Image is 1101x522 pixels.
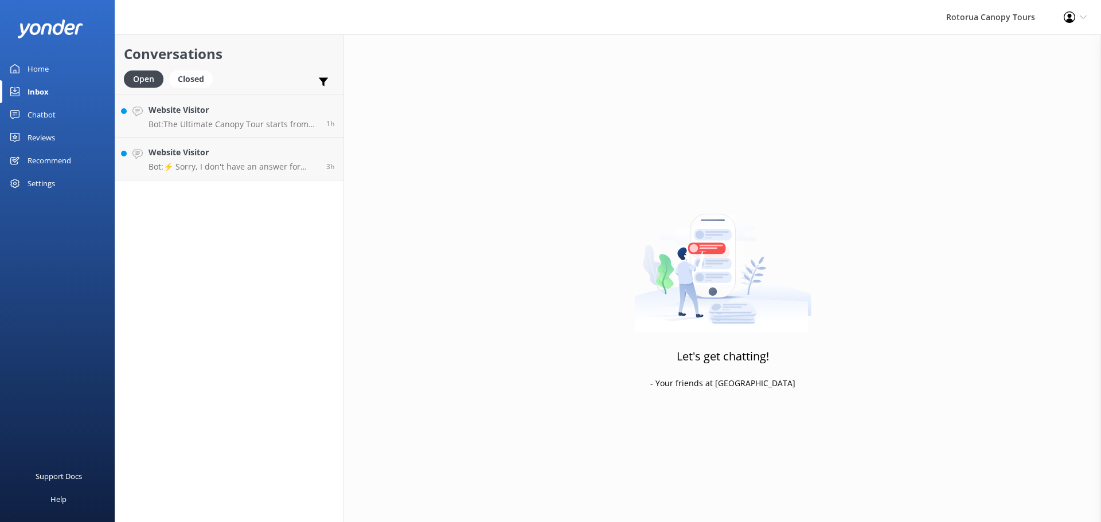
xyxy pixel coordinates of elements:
[50,488,67,511] div: Help
[28,80,49,103] div: Inbox
[149,119,318,129] p: Bot: The Ultimate Canopy Tour starts from NZ$229 for kids and NZ$259 for adults, with family pack...
[17,19,83,38] img: yonder-white-logo.png
[28,172,55,195] div: Settings
[28,57,49,80] div: Home
[115,95,343,138] a: Website VisitorBot:The Ultimate Canopy Tour starts from NZ$229 for kids and NZ$259 for adults, wi...
[28,149,71,172] div: Recommend
[124,43,335,65] h2: Conversations
[124,70,163,88] div: Open
[28,126,55,149] div: Reviews
[677,347,769,366] h3: Let's get chatting!
[149,146,318,159] h4: Website Visitor
[326,119,335,128] span: Sep 28 2025 12:30pm (UTC +13:00) Pacific/Auckland
[169,72,218,85] a: Closed
[36,465,82,488] div: Support Docs
[124,72,169,85] a: Open
[650,377,795,390] p: - Your friends at [GEOGRAPHIC_DATA]
[326,162,335,171] span: Sep 28 2025 11:26am (UTC +13:00) Pacific/Auckland
[115,138,343,180] a: Website VisitorBot:⚡ Sorry, I don't have an answer for that. Could you please try and rephrase yo...
[149,104,318,116] h4: Website Visitor
[149,162,318,172] p: Bot: ⚡ Sorry, I don't have an answer for that. Could you please try and rephrase your question? A...
[169,70,213,88] div: Closed
[634,190,811,333] img: artwork of a man stealing a conversation from at giant smartphone
[28,103,56,126] div: Chatbot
